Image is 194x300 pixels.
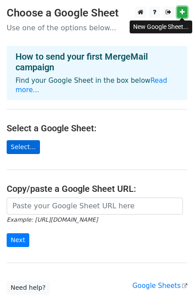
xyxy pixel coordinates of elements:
[7,23,187,32] p: Use one of the options below...
[7,140,40,154] a: Select...
[7,281,50,295] a: Need help?
[150,257,194,300] iframe: Chat Widget
[7,183,187,194] h4: Copy/paste a Google Sheet URL:
[16,76,178,95] p: Find your Google Sheet in the box below
[7,198,183,215] input: Paste your Google Sheet URL here
[130,20,192,33] div: New Google Sheet...
[150,257,194,300] div: Widget de chat
[7,233,29,247] input: Next
[7,216,98,223] small: Example: [URL][DOMAIN_NAME]
[7,123,187,134] h4: Select a Google Sheet:
[16,51,178,73] h4: How to send your first MergeMail campaign
[132,282,187,290] a: Google Sheets
[7,7,187,20] h3: Choose a Google Sheet
[16,77,167,94] a: Read more...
